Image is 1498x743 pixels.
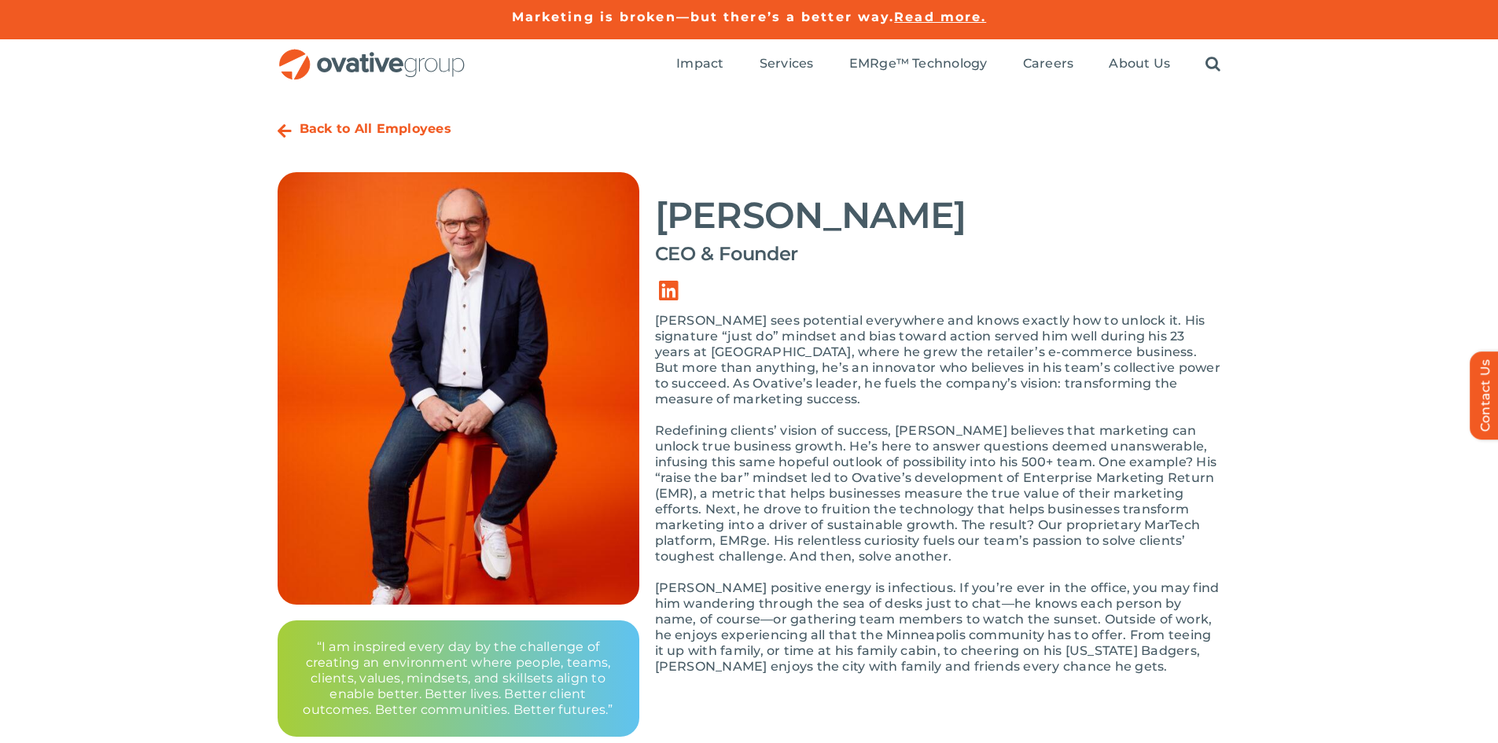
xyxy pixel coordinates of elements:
[676,56,723,72] span: Impact
[655,243,1221,265] h4: CEO & Founder
[300,121,451,136] a: Back to All Employees
[296,639,620,718] p: “I am inspired every day by the challenge of creating an environment where people, teams, clients...
[655,196,1221,235] h2: [PERSON_NAME]
[676,39,1220,90] nav: Menu
[1023,56,1074,73] a: Careers
[655,580,1221,675] p: [PERSON_NAME] positive energy is infectious. If you’re ever in the office, you may find him wande...
[849,56,988,72] span: EMRge™ Technology
[849,56,988,73] a: EMRge™ Technology
[1109,56,1170,72] span: About Us
[676,56,723,73] a: Impact
[655,313,1221,407] p: [PERSON_NAME] sees potential everywhere and knows exactly how to unlock it. His signature “just d...
[894,9,986,24] a: Read more.
[1205,56,1220,73] a: Search
[760,56,814,72] span: Services
[1109,56,1170,73] a: About Us
[647,269,691,313] a: Link to https://www.linkedin.com/in/dalenitschke/
[278,47,466,62] a: OG_Full_horizontal_RGB
[655,423,1221,565] p: Redefining clients’ vision of success, [PERSON_NAME] believes that marketing can unlock true busi...
[1023,56,1074,72] span: Careers
[760,56,814,73] a: Services
[278,172,639,605] img: Bio_-_Dale[1]
[278,123,292,139] a: Link to https://ovative.com/about-us/people/
[512,9,895,24] a: Marketing is broken—but there’s a better way.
